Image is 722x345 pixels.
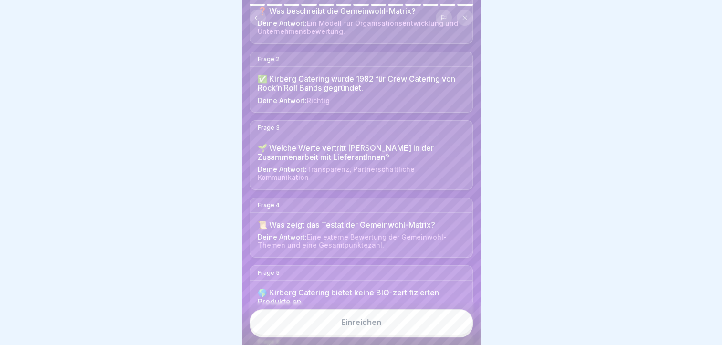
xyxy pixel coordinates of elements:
[250,266,472,281] div: Frage 5
[258,97,465,105] div: Deine Antwort:
[250,198,472,213] div: Frage 4
[258,233,465,250] div: Deine Antwort:
[307,96,330,105] span: Richtig
[250,52,472,67] div: Frage 2
[258,144,465,162] div: 🌱 Welche Werte vertritt [PERSON_NAME] in der Zusammenarbeit mit LieferantInnen?
[258,233,447,249] span: Eine externe Bewertung der Gemeinwohl-Themen und eine Gesamtpunktezahl.
[258,74,465,93] div: ✅ Kirberg Catering wurde 1982 für Crew Catering von Rock’n’Roll Bands gegründet.
[250,121,472,136] div: Frage 3
[258,19,458,35] span: Ein Modell für Organisationsentwicklung und Unternehmensbewertung.
[341,318,381,326] div: Einreichen
[250,309,473,335] button: Einreichen
[258,165,415,181] span: Transparenz, Partnerschaftliche Kommunikation
[258,20,465,36] div: Deine Antwort:
[258,166,465,182] div: Deine Antwort:
[258,220,465,230] div: 📜 Was zeigt das Testat der Gemeinwohl-Matrix?
[258,288,465,306] div: 🌎 Kirberg Catering bietet keine BIO-zertifizierten Produkte an.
